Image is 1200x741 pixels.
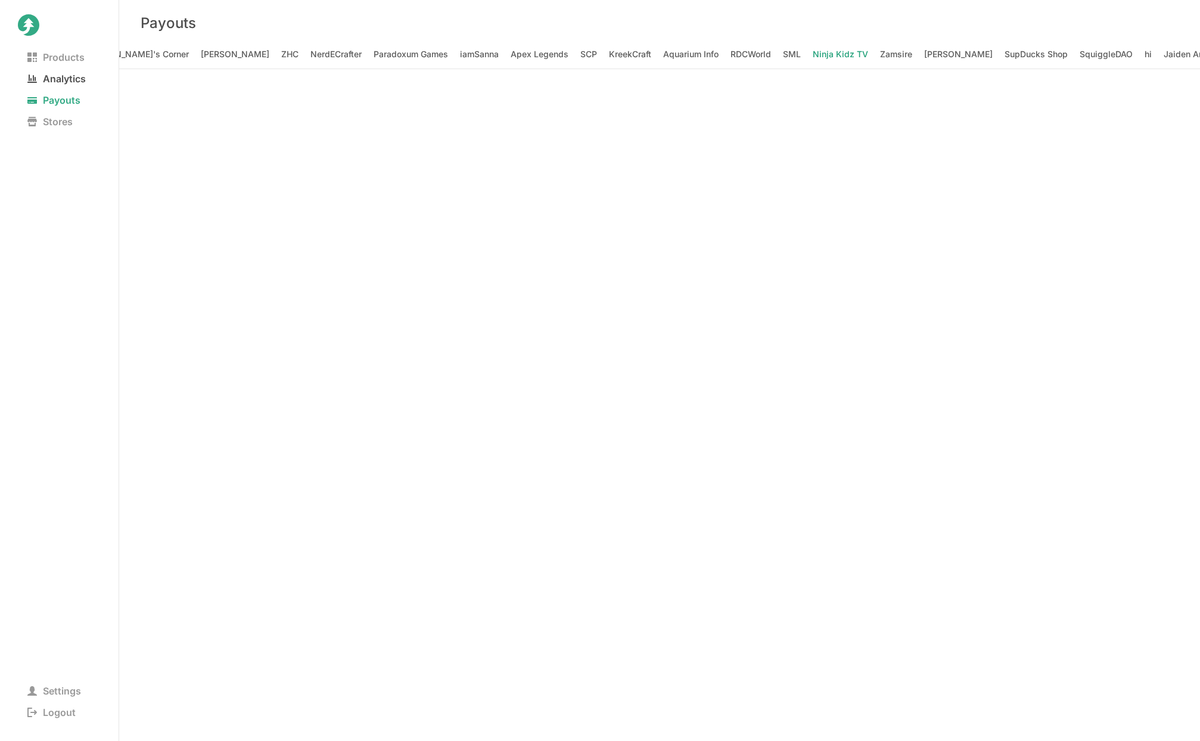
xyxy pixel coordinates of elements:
span: RDCWorld [730,46,771,63]
span: Zamsire [880,46,912,63]
span: Apex Legends [511,46,568,63]
span: Stores [18,113,82,130]
span: [PERSON_NAME]'s Corner [85,46,189,63]
span: SquiggleDAO [1080,46,1133,63]
span: Analytics [18,70,95,87]
span: Logout [18,704,85,721]
span: Settings [18,683,91,699]
span: Aquarium Info [663,46,719,63]
span: SML [783,46,801,63]
span: [PERSON_NAME] [924,46,993,63]
span: hi [1145,46,1152,63]
span: KreekCraft [609,46,651,63]
span: [PERSON_NAME] [201,46,269,63]
span: Paradoxum Games [374,46,448,63]
span: ZHC [281,46,299,63]
span: Ninja Kidz TV [813,46,868,63]
span: SupDucks Shop [1005,46,1068,63]
span: NerdECrafter [310,46,362,63]
span: Payouts [18,92,90,108]
span: SCP [580,46,597,63]
span: Products [18,49,94,66]
span: iamSanna [460,46,499,63]
h3: Payouts [141,14,196,32]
